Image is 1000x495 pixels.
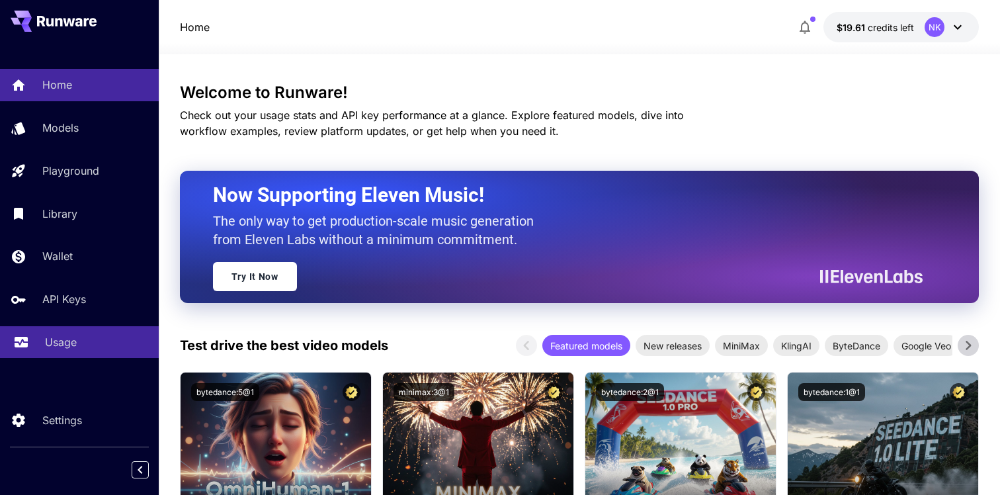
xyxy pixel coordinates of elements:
p: API Keys [42,291,86,307]
button: Certified Model – Vetted for best performance and includes a commercial license. [343,383,360,401]
div: New releases [636,335,710,356]
button: Certified Model – Vetted for best performance and includes a commercial license. [747,383,765,401]
span: ByteDance [825,339,888,353]
div: ByteDance [825,335,888,356]
div: $19.60562 [837,21,914,34]
button: $19.60562NK [823,12,979,42]
button: minimax:3@1 [394,383,454,401]
span: New releases [636,339,710,353]
button: bytedance:1@1 [798,383,865,401]
span: Google Veo [894,339,959,353]
p: Test drive the best video models [180,336,388,355]
p: The only way to get production-scale music generation from Eleven Labs without a minimum commitment. [213,212,544,249]
a: Home [180,19,210,35]
span: Featured models [542,339,630,353]
p: Models [42,120,79,136]
span: MiniMax [715,339,768,353]
div: NK [925,17,944,37]
p: Settings [42,412,82,428]
nav: breadcrumb [180,19,210,35]
p: Playground [42,163,99,179]
div: KlingAI [773,335,819,356]
p: Wallet [42,248,73,264]
span: $19.61 [837,22,868,33]
p: Home [42,77,72,93]
button: bytedance:5@1 [191,383,259,401]
div: Collapse sidebar [142,458,159,482]
span: credits left [868,22,914,33]
h2: Now Supporting Eleven Music! [213,183,913,208]
p: Library [42,206,77,222]
button: bytedance:2@1 [596,383,664,401]
span: Check out your usage stats and API key performance at a glance. Explore featured models, dive int... [180,109,684,138]
a: Try It Now [213,262,297,291]
p: Usage [45,334,77,350]
span: KlingAI [773,339,819,353]
button: Certified Model – Vetted for best performance and includes a commercial license. [950,383,968,401]
div: Google Veo [894,335,959,356]
div: MiniMax [715,335,768,356]
div: Featured models [542,335,630,356]
button: Collapse sidebar [132,461,149,478]
h3: Welcome to Runware! [180,83,979,102]
button: Certified Model – Vetted for best performance and includes a commercial license. [545,383,563,401]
